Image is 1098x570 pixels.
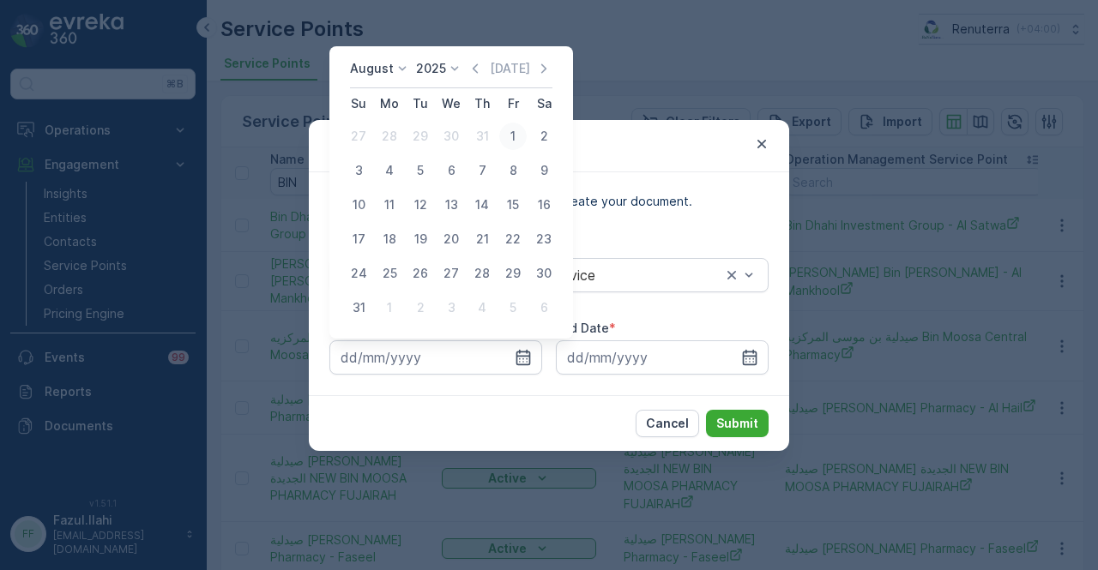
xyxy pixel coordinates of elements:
div: 8 [499,157,527,184]
div: 27 [437,260,465,287]
th: Monday [374,88,405,119]
div: 27 [345,123,372,150]
div: 3 [345,157,372,184]
th: Sunday [343,88,374,119]
th: Tuesday [405,88,436,119]
th: Wednesday [436,88,467,119]
div: 1 [499,123,527,150]
div: 14 [468,191,496,219]
div: 6 [437,157,465,184]
div: 17 [345,225,372,253]
div: 10 [345,191,372,219]
div: 22 [499,225,527,253]
label: End Date [556,321,609,335]
div: 7 [468,157,496,184]
div: 28 [376,123,403,150]
input: dd/mm/yyyy [329,340,542,375]
div: 25 [376,260,403,287]
div: 6 [530,294,558,321]
div: 29 [407,123,434,150]
div: 2 [407,294,434,321]
div: 26 [407,260,434,287]
div: 20 [437,225,465,253]
div: 30 [437,123,465,150]
div: 18 [376,225,403,253]
div: 3 [437,294,465,321]
button: Cancel [636,410,699,437]
div: 1 [376,294,403,321]
div: 12 [407,191,434,219]
div: 5 [499,294,527,321]
div: 9 [530,157,558,184]
div: 28 [468,260,496,287]
p: 2025 [416,60,446,77]
div: 13 [437,191,465,219]
p: [DATE] [490,60,530,77]
th: Thursday [467,88,498,119]
div: 24 [345,260,372,287]
th: Friday [498,88,528,119]
p: Cancel [646,415,689,432]
th: Saturday [528,88,559,119]
input: dd/mm/yyyy [556,340,769,375]
div: 15 [499,191,527,219]
div: 4 [376,157,403,184]
p: August [350,60,394,77]
div: 31 [468,123,496,150]
div: 21 [468,225,496,253]
div: 16 [530,191,558,219]
div: 19 [407,225,434,253]
div: 31 [345,294,372,321]
p: Submit [716,415,758,432]
button: Submit [706,410,769,437]
div: 4 [468,294,496,321]
div: 5 [407,157,434,184]
div: 2 [530,123,558,150]
div: 11 [376,191,403,219]
div: 23 [530,225,558,253]
div: 30 [530,260,558,287]
div: 29 [499,260,527,287]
